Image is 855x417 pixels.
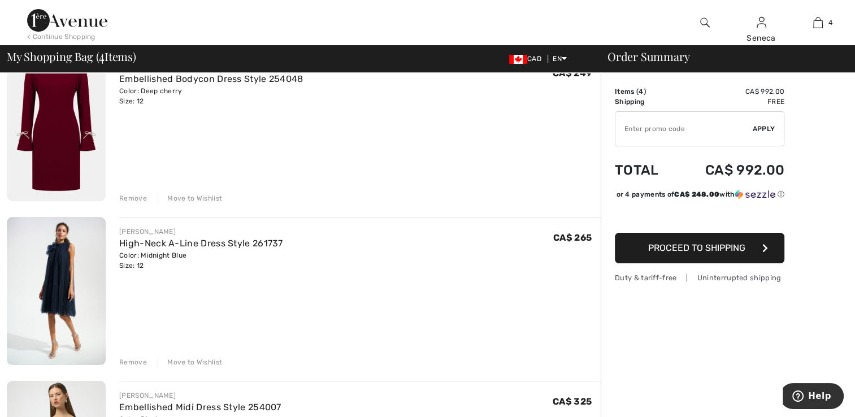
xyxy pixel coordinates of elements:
td: Shipping [615,97,675,107]
div: Move to Wishlist [158,193,222,203]
img: Canadian Dollar [509,55,527,64]
td: CA$ 992.00 [675,151,784,189]
div: Duty & tariff-free | Uninterrupted shipping [615,272,784,283]
span: Proceed to Shipping [648,242,745,253]
div: or 4 payments of with [616,189,784,199]
span: CA$ 248.00 [674,190,719,198]
a: High-Neck A-Line Dress Style 261737 [119,238,283,249]
img: Sezzle [735,189,775,199]
span: Apply [753,124,775,134]
span: CA$ 249 [553,68,592,79]
td: Free [675,97,784,107]
div: Color: Midnight Blue Size: 12 [119,250,283,271]
img: search the website [700,16,710,29]
span: EN [553,55,567,63]
img: Embellished Bodycon Dress Style 254048 [7,53,106,201]
span: CAD [509,55,546,63]
span: 4 [639,88,643,95]
span: 4 [99,48,105,63]
td: Total [615,151,675,189]
a: Sign In [757,17,766,28]
span: CA$ 325 [553,396,592,407]
img: High-Neck A-Line Dress Style 261737 [7,217,106,366]
div: Remove [119,357,147,367]
img: 1ère Avenue [27,9,107,32]
div: [PERSON_NAME] [119,390,281,401]
img: My Info [757,16,766,29]
div: or 4 payments ofCA$ 248.00withSezzle Click to learn more about Sezzle [615,189,784,203]
a: Embellished Midi Dress Style 254007 [119,402,281,412]
div: Remove [119,193,147,203]
a: Embellished Bodycon Dress Style 254048 [119,73,303,84]
td: CA$ 992.00 [675,86,784,97]
iframe: Opens a widget where you can find more information [783,383,844,411]
span: CA$ 265 [553,232,592,243]
span: 4 [828,18,832,28]
td: Items ( ) [615,86,675,97]
iframe: PayPal-paypal [615,203,784,229]
div: < Continue Shopping [27,32,96,42]
div: Color: Deep cherry Size: 12 [119,86,303,106]
div: Move to Wishlist [158,357,222,367]
button: Proceed to Shipping [615,233,784,263]
img: My Bag [813,16,823,29]
a: 4 [790,16,845,29]
input: Promo code [615,112,753,146]
span: My Shopping Bag ( Items) [7,51,136,62]
div: [PERSON_NAME] [119,227,283,237]
div: Order Summary [594,51,848,62]
div: Seneca [734,32,789,44]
